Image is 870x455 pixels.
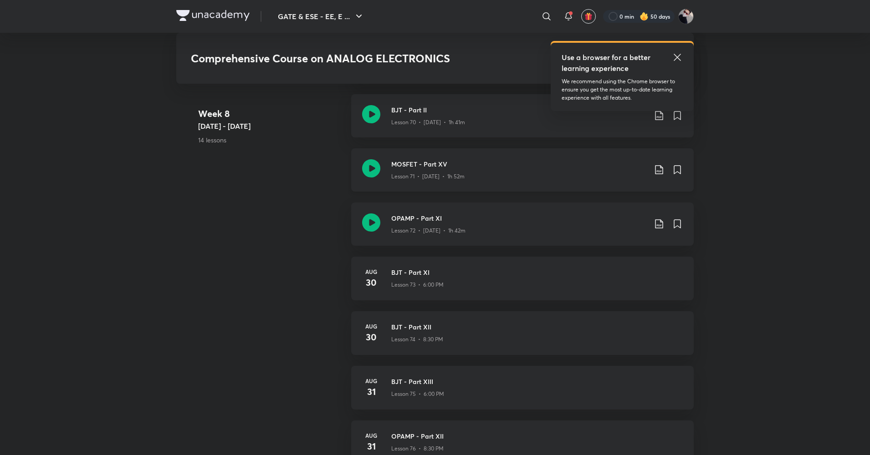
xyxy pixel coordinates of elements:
p: Lesson 76 • 8:30 PM [391,445,444,453]
h3: Comprehensive Course on ANALOG ELECTRONICS [191,52,548,65]
img: Company Logo [176,10,250,21]
h4: 30 [362,276,380,289]
a: MOSFET - Part XVLesson 71 • [DATE] • 1h 52m [351,148,694,202]
a: BJT - Part IILesson 70 • [DATE] • 1h 41m [351,94,694,148]
h3: BJT - Part XII [391,322,683,332]
h3: OPAMP - Part XII [391,431,683,441]
button: avatar [581,9,596,24]
a: Aug30BJT - Part XIILesson 74 • 8:30 PM [351,311,694,366]
p: Lesson 73 • 6:00 PM [391,281,444,289]
p: Lesson 71 • [DATE] • 1h 52m [391,172,465,181]
h3: BJT - Part XIII [391,377,683,386]
h6: Aug [362,377,380,385]
h4: 31 [362,440,380,453]
h5: Use a browser for a better learning experience [562,52,652,74]
h4: 30 [362,330,380,344]
a: Company Logo [176,10,250,23]
img: Ashutosh Tripathi [678,9,694,24]
img: streak [640,12,649,21]
img: avatar [584,12,593,20]
h4: 31 [362,385,380,399]
h3: MOSFET - Part XV [391,159,646,169]
h5: [DATE] - [DATE] [198,121,344,131]
h4: Week 8 [198,107,344,121]
h6: Aug [362,431,380,440]
button: GATE & ESE - EE, E ... [272,7,370,25]
h6: Aug [362,322,380,330]
p: We recommend using the Chrome browser to ensure you get the most up-to-date learning experience w... [562,77,683,102]
a: Aug30BJT - Part XILesson 73 • 6:00 PM [351,257,694,311]
p: 14 lessons [198,135,344,145]
a: OPAMP - Part XILesson 72 • [DATE] • 1h 42m [351,202,694,257]
p: Lesson 72 • [DATE] • 1h 42m [391,227,466,235]
p: Lesson 74 • 8:30 PM [391,335,443,344]
h3: BJT - Part II [391,105,646,115]
h6: Aug [362,268,380,276]
h3: OPAMP - Part XI [391,213,646,223]
h3: BJT - Part XI [391,268,683,277]
p: Lesson 75 • 6:00 PM [391,390,444,398]
p: Lesson 70 • [DATE] • 1h 41m [391,118,465,126]
a: Aug31BJT - Part XIIILesson 75 • 6:00 PM [351,366,694,420]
